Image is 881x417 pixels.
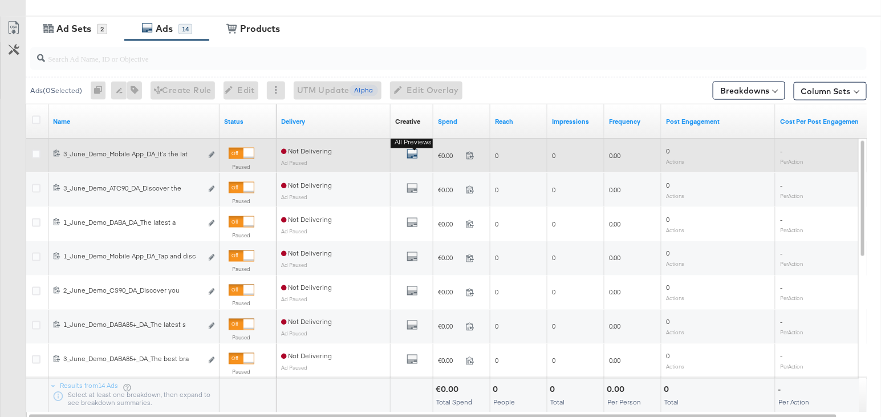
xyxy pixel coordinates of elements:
span: Not Delivering [281,215,332,224]
span: Total [550,398,565,407]
span: 0.00 [609,220,620,228]
span: €0.00 [438,254,461,262]
sub: Ad Paused [281,330,307,337]
span: 0.00 [609,288,620,297]
span: 0.00 [609,322,620,331]
label: Paused [229,197,254,205]
div: 3_June_Demo_Mobile App_DA_It’s the lat [63,149,202,159]
div: 3_June_Demo_ATC90_DA_Discover the [63,184,202,193]
a: Reflects the ability of your Ad to achieve delivery. [281,117,386,126]
div: 0 [664,384,672,395]
div: 0 [550,384,558,395]
div: 14 [178,24,192,34]
sub: Ad Paused [281,228,307,234]
div: €0.00 [436,384,462,395]
div: Ads ( 0 Selected) [30,86,82,96]
span: - [780,147,782,155]
span: - [780,249,782,258]
span: Not Delivering [281,284,332,292]
span: 0 [552,322,555,331]
span: Per Action [778,398,810,407]
sub: Per Action [780,226,803,233]
span: €0.00 [438,151,461,160]
span: Total Spend [436,398,472,407]
span: €0.00 [438,322,461,331]
div: - [778,384,784,395]
label: Paused [229,369,254,376]
span: - [780,181,782,189]
span: 0 [552,357,555,365]
label: Paused [229,266,254,273]
sub: Per Action [780,329,803,336]
div: 0.00 [607,384,628,395]
span: 0 [552,220,555,228]
div: 1_June_Demo_DABA85+_DA_The latest s [63,321,202,330]
a: The number of actions related to your Page's posts as a result of your ad. [666,117,771,126]
span: 0 [552,185,555,194]
span: €0.00 [438,220,461,228]
span: 0 [552,254,555,262]
span: €0.00 [438,288,461,297]
span: Not Delivering [281,181,332,189]
sub: Actions [666,158,684,165]
span: People [493,398,515,407]
button: Column Sets [794,82,867,100]
span: Not Delivering [281,318,332,326]
a: Shows the creative associated with your ad. [395,117,420,126]
sub: Ad Paused [281,262,307,269]
span: - [780,318,782,326]
sub: Actions [666,226,684,233]
div: 1_June_Demo_Mobile App_DA_Tap and disc [63,252,202,261]
sub: Ad Paused [281,296,307,303]
span: 0 [495,322,498,331]
span: 0 [666,181,669,189]
span: 0.00 [609,254,620,262]
span: €0.00 [438,357,461,365]
button: Breakdowns [713,82,785,100]
div: 0 [91,82,111,100]
div: 2_June_Demo_CS90_DA_Discover you [63,286,202,295]
span: 0.00 [609,357,620,365]
span: €0.00 [438,185,461,194]
sub: Per Action [780,158,803,165]
a: The total amount spent to date. [438,117,486,126]
sub: Per Action [780,363,803,370]
sub: Per Action [780,261,803,268]
span: - [780,352,782,361]
span: 0 [666,284,669,292]
span: Not Delivering [281,147,332,155]
sub: Actions [666,295,684,302]
span: 0 [552,151,555,160]
div: 3_June_Demo_DABA85+_DA_The best bra [63,355,202,364]
span: 0 [495,151,498,160]
span: 0 [666,147,669,155]
span: Not Delivering [281,249,332,258]
span: 0 [495,185,498,194]
sub: Ad Paused [281,159,307,166]
span: 0.00 [609,185,620,194]
a: Ad Name. [53,117,215,126]
span: 0 [495,357,498,365]
span: Not Delivering [281,352,332,361]
label: Paused [229,163,254,171]
div: Products [240,22,280,35]
span: 0.00 [609,151,620,160]
span: Per Person [607,398,641,407]
a: The average number of times your ad was served to each person. [609,117,657,126]
a: Shows the current state of your Ad. [224,117,272,126]
div: Ad Sets [56,22,91,35]
div: 0 [493,384,501,395]
a: The number of times your ad was served. On mobile apps an ad is counted as served the first time ... [552,117,600,126]
sub: Ad Paused [281,365,307,371]
a: The number of people your ad was served to. [495,117,543,126]
label: Paused [229,232,254,239]
sub: Actions [666,329,684,336]
sub: Actions [666,192,684,199]
input: Search Ad Name, ID or Objective [45,43,792,65]
span: 0 [666,318,669,326]
span: 0 [666,352,669,361]
sub: Per Action [780,295,803,302]
span: 0 [495,220,498,228]
span: 0 [666,215,669,224]
div: 1_June_Demo_DABA_DA_The latest a [63,218,202,227]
